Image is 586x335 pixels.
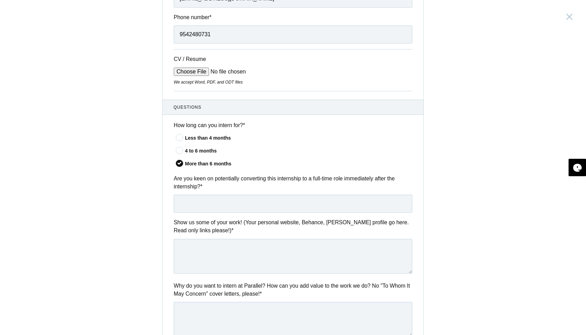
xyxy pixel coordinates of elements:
label: CV / Resume [174,55,226,63]
label: Show us some of your work! (Your personal website, Behance, [PERSON_NAME] profile go here. Read o... [174,218,412,235]
div: Less than 4 months [185,134,412,142]
label: Are you keen on potentially converting this internship to a full-time role immediately after the ... [174,174,412,191]
span: Questions [174,104,413,110]
div: 4 to 6 months [185,147,412,155]
div: More than 6 months [185,160,412,167]
div: We accept Word, PDF, and ODT files [174,79,412,85]
label: How long can you intern for? [174,121,412,129]
label: Phone number [174,13,412,21]
label: Why do you want to intern at Parallel? How can you add value to the work we do? No "To Whom It Ma... [174,282,412,298]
